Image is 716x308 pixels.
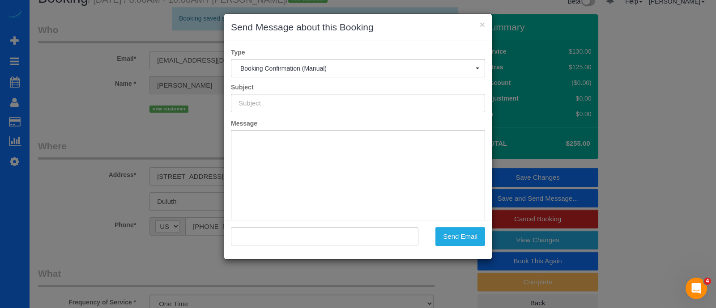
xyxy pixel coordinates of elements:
[224,119,492,128] label: Message
[435,227,485,246] button: Send Email
[231,131,485,270] iframe: Rich Text Editor, editor1
[224,48,492,57] label: Type
[231,21,485,34] h3: Send Message about this Booking
[231,94,485,112] input: Subject
[240,65,476,72] span: Booking Confirmation (Manual)
[704,278,711,285] span: 4
[480,20,485,29] button: ×
[231,59,485,77] button: Booking Confirmation (Manual)
[686,278,707,299] iframe: Intercom live chat
[224,83,492,92] label: Subject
